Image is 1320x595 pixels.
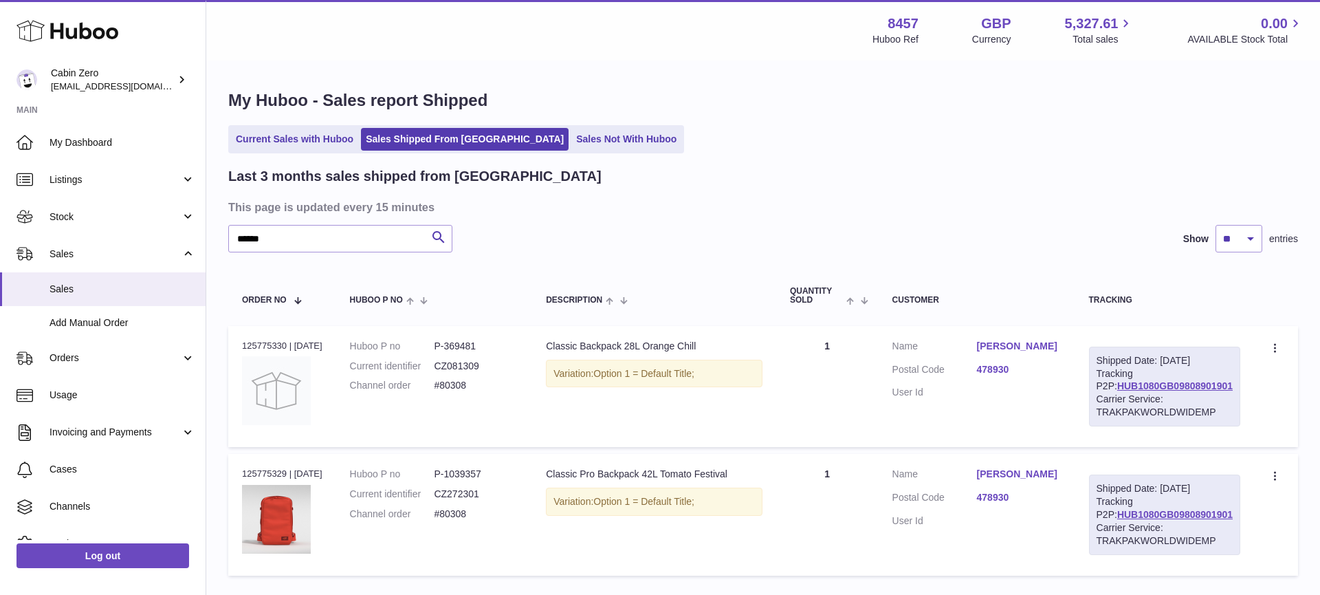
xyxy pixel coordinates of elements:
h3: This page is updated every 15 minutes [228,199,1295,215]
h1: My Huboo - Sales report Shipped [228,89,1298,111]
dd: P-1039357 [434,468,518,481]
span: Add Manual Order [49,316,195,329]
div: Classic Backpack 28L Orange Chill [546,340,762,353]
dd: P-369481 [434,340,518,353]
a: Sales Shipped From [GEOGRAPHIC_DATA] [361,128,569,151]
a: [PERSON_NAME] [977,340,1061,353]
a: Sales Not With Huboo [571,128,681,151]
img: huboo@cabinzero.com [16,69,37,90]
div: Variation: [546,488,762,516]
span: Orders [49,351,181,365]
dt: Name [892,340,977,356]
strong: GBP [981,14,1011,33]
dt: User Id [892,386,977,399]
dt: Current identifier [350,360,434,373]
div: 125775329 | [DATE] [242,468,322,480]
h2: Last 3 months sales shipped from [GEOGRAPHIC_DATA] [228,167,602,186]
a: Current Sales with Huboo [231,128,358,151]
span: Stock [49,210,181,224]
dt: Name [892,468,977,484]
span: 0.00 [1261,14,1288,33]
div: Tracking [1089,296,1240,305]
img: CLASSIC-PRO-42L-TOMATO-FESTIVAL-FRONT.jpg [242,485,311,554]
span: Usage [49,389,195,402]
dt: User Id [892,515,977,528]
div: Customer [892,296,1061,305]
span: Quantity Sold [790,287,843,305]
span: entries [1269,232,1298,246]
dt: Postal Code [892,363,977,380]
a: 478930 [977,491,1061,504]
dd: #80308 [434,508,518,521]
a: Log out [16,543,189,568]
dt: Current identifier [350,488,434,501]
span: 5,327.61 [1065,14,1119,33]
dd: CZ081309 [434,360,518,373]
dt: Channel order [350,508,434,521]
a: [PERSON_NAME] [977,468,1061,481]
strong: 8457 [888,14,918,33]
span: My Dashboard [49,136,195,149]
a: 5,327.61 Total sales [1065,14,1134,46]
dt: Huboo P no [350,468,434,481]
img: no-photo.jpg [242,356,311,425]
span: Order No [242,296,287,305]
a: 478930 [977,363,1061,376]
span: AVAILABLE Stock Total [1187,33,1303,46]
td: 1 [776,326,879,447]
div: Shipped Date: [DATE] [1097,482,1233,495]
div: Carrier Service: TRAKPAKWORLDWIDEMP [1097,393,1233,419]
td: 1 [776,454,879,575]
span: Cases [49,463,195,476]
dd: CZ272301 [434,488,518,501]
span: Listings [49,173,181,186]
span: Option 1 = Default Title; [593,368,694,379]
span: Settings [49,537,195,550]
span: Invoicing and Payments [49,426,181,439]
a: 0.00 AVAILABLE Stock Total [1187,14,1303,46]
span: Huboo P no [350,296,403,305]
div: Huboo Ref [872,33,918,46]
label: Show [1183,232,1209,246]
dt: Postal Code [892,491,977,508]
div: Tracking P2P: [1089,475,1240,554]
div: Shipped Date: [DATE] [1097,354,1233,367]
div: Tracking P2P: [1089,347,1240,426]
a: HUB1080GB09808901901 [1117,509,1233,520]
div: Variation: [546,360,762,388]
span: Option 1 = Default Title; [593,496,694,507]
span: Sales [49,248,181,261]
div: Currency [972,33,1011,46]
span: Total sales [1072,33,1134,46]
span: [EMAIL_ADDRESS][DOMAIN_NAME] [51,80,202,91]
span: Description [546,296,602,305]
span: Channels [49,500,195,513]
div: Cabin Zero [51,67,175,93]
dt: Channel order [350,379,434,392]
dd: #80308 [434,379,518,392]
div: Carrier Service: TRAKPAKWORLDWIDEMP [1097,521,1233,548]
span: Sales [49,283,195,296]
dt: Huboo P no [350,340,434,353]
div: 125775330 | [DATE] [242,340,322,352]
div: Classic Pro Backpack 42L Tomato Festival [546,468,762,481]
a: HUB1080GB09808901901 [1117,380,1233,391]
